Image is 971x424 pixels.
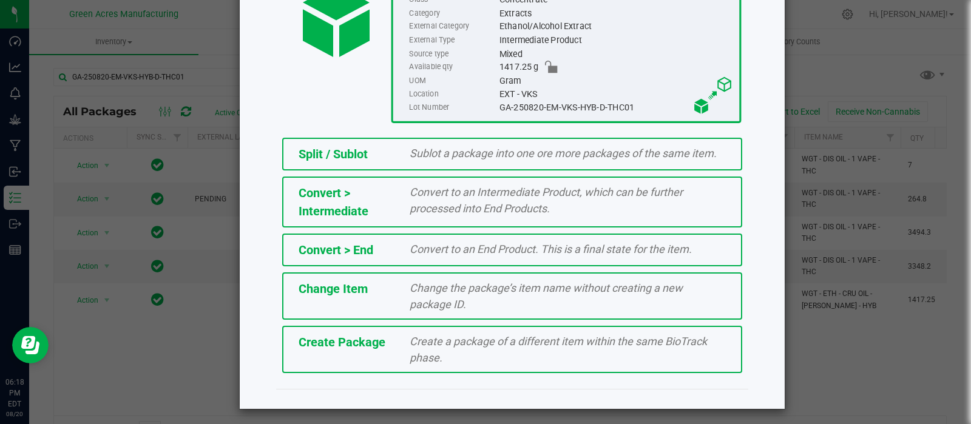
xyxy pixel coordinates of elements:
[299,335,385,349] span: Create Package
[410,281,683,311] span: Change the package’s item name without creating a new package ID.
[410,147,717,160] span: Sublot a package into one ore more packages of the same item.
[499,7,732,20] div: Extracts
[409,101,496,114] label: Lot Number
[409,87,496,101] label: Location
[499,101,732,114] div: GA-250820-EM-VKS-HYB-D-THC01
[299,186,368,218] span: Convert > Intermediate
[410,186,683,215] span: Convert to an Intermediate Product, which can be further processed into End Products.
[409,74,496,87] label: UOM
[409,47,496,61] label: Source type
[299,147,368,161] span: Split / Sublot
[499,20,732,33] div: Ethanol/Alcohol Extract
[499,33,732,47] div: Intermediate Product
[299,281,368,296] span: Change Item
[409,61,496,74] label: Available qty
[12,327,49,363] iframe: Resource center
[299,243,373,257] span: Convert > End
[409,33,496,47] label: External Type
[410,243,692,255] span: Convert to an End Product. This is a final state for the item.
[499,74,732,87] div: Gram
[409,7,496,20] label: Category
[409,20,496,33] label: External Category
[499,61,538,74] span: 1417.25 g
[499,87,732,101] div: EXT - VKS
[410,335,707,364] span: Create a package of a different item within the same BioTrack phase.
[499,47,732,61] div: Mixed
